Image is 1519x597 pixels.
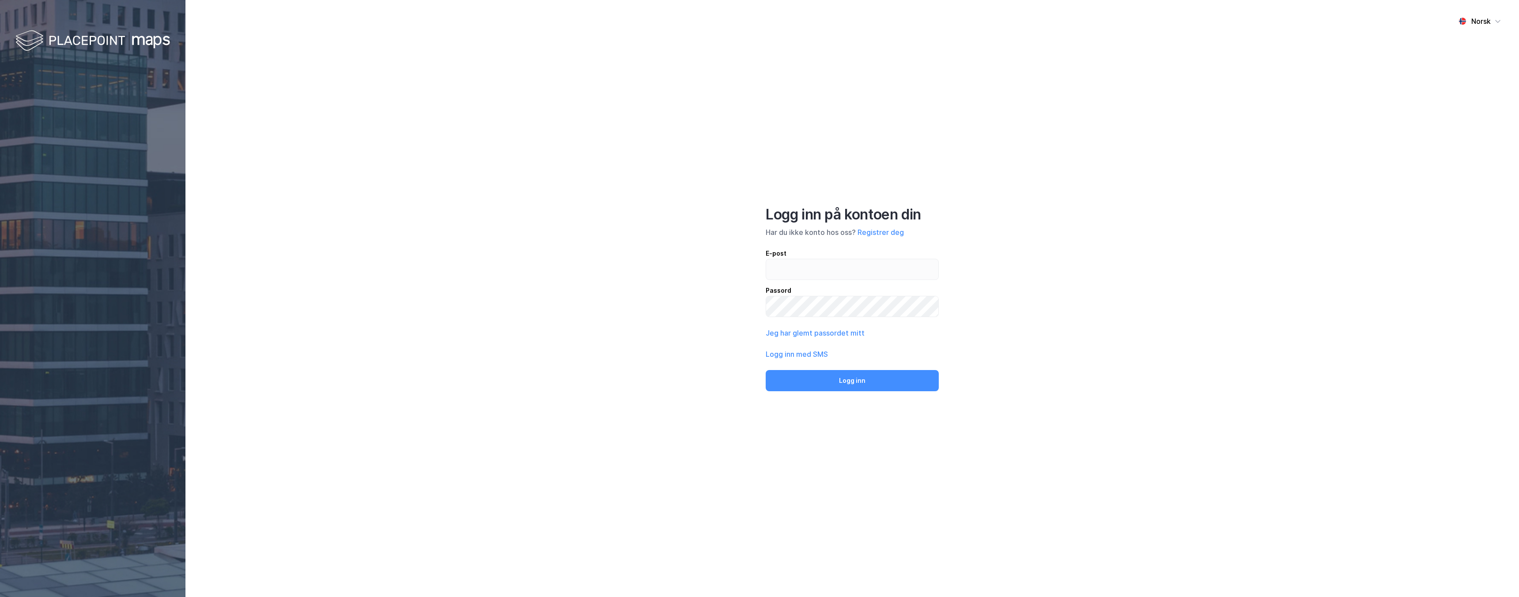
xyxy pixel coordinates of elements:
div: Har du ikke konto hos oss? [766,227,939,238]
img: logo-white.f07954bde2210d2a523dddb988cd2aa7.svg [15,28,170,54]
button: Logg inn [766,370,939,391]
button: Jeg har glemt passordet mitt [766,328,865,338]
div: Logg inn på kontoen din [766,206,939,223]
button: Registrer deg [858,227,904,238]
button: Logg inn med SMS [766,349,828,359]
div: E-post [766,248,939,259]
div: Norsk [1471,16,1491,26]
div: Passord [766,285,939,296]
